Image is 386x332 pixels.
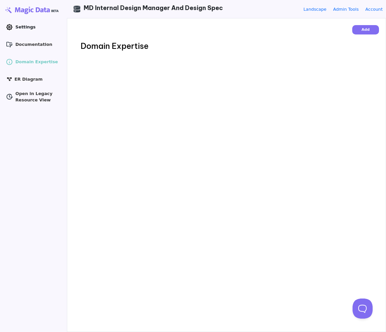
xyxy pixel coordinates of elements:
[14,76,42,82] span: ER Diagram
[15,59,58,65] span: Domain Expertise
[15,90,61,103] span: Open in Legacy Resource View
[365,6,383,12] a: Account
[352,25,379,34] button: Add
[3,57,64,67] a: Domain Expertise
[3,74,64,85] a: ER Diagram
[81,41,372,51] h3: Domain Expertise
[353,299,373,319] iframe: Toggle Customer Support
[3,91,64,102] a: Open in Legacy Resource View
[333,6,359,12] a: Admin Tools
[3,5,64,15] img: Magic Data logo
[15,24,35,30] span: Settings
[15,41,52,48] span: Documentation
[3,22,64,32] a: Settings
[303,6,326,12] a: Landscape
[84,4,223,12] span: MD Internal Design Manager And Design Spec
[3,39,64,50] a: Documentation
